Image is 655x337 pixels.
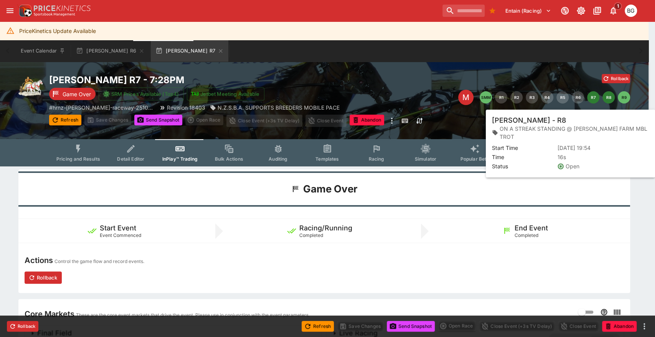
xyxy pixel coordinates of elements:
p: Auto-Save [602,117,627,125]
button: R2 [510,91,523,104]
button: R5 [556,91,569,104]
button: SMM [480,91,492,104]
p: N.Z.S.B.A. SUPPORTS BREEDERS MOBILE PACE [218,104,340,112]
button: Event Calendar [16,40,70,62]
button: Jetbet Meeting Available [187,87,264,100]
span: Popular Bets [460,156,489,162]
span: Completed [299,232,323,238]
span: System Controls [554,156,592,162]
button: SRM Prices Available (Top4) [99,87,184,100]
nav: pagination navigation [480,91,630,104]
h4: Actions [25,255,53,265]
button: [PERSON_NAME] R6 [71,40,149,62]
div: Event type filters [50,139,598,166]
img: jetbet-logo.svg [191,90,199,98]
button: R6 [572,91,584,104]
span: Bulk Actions [215,156,243,162]
img: Sportsbook Management [34,13,75,16]
img: harness_racing.png [18,74,43,99]
span: 1 [614,2,622,10]
div: Ben Grimstone [625,5,637,17]
span: Detail Editor [117,156,144,162]
button: Rollback [602,74,630,83]
button: more [640,322,649,331]
span: InPlay™ Trading [162,156,198,162]
h5: Start Event [100,224,136,232]
span: Simulator [415,156,436,162]
span: Racing [368,156,384,162]
div: split button [438,321,476,331]
p: Copy To Clipboard [49,104,155,112]
button: Ben Grimstone [622,2,639,19]
button: Refresh [302,321,334,332]
button: R1 [495,91,507,104]
button: Rollback [25,271,62,284]
p: These are the core event markets that drive the event. Please use in conjunction with the event p... [76,311,310,319]
p: Overtype [530,117,551,125]
h2: Copy To Clipboard [49,74,340,86]
span: Related Events [507,156,540,162]
div: N.Z.S.B.A. SUPPORTS BREEDERS MOBILE PACE [210,104,340,112]
input: search [442,5,485,17]
span: Mark an event as closed and abandoned. [350,116,384,123]
button: Documentation [590,4,604,18]
div: PriceKinetics Update Available [19,24,96,38]
span: Auditing [269,156,287,162]
span: Event Commenced [100,232,141,238]
button: Toggle light/dark mode [574,4,588,18]
h4: Core Markets [25,309,74,319]
button: Abandon [350,115,384,125]
button: open drawer [3,4,17,18]
img: PriceKinetics [34,5,91,11]
button: Bookmarks [486,5,498,17]
img: PriceKinetics Logo [17,3,32,18]
button: R9 [618,91,630,104]
p: Override [567,117,586,125]
button: R3 [526,91,538,104]
span: Mark an event as closed and abandoned. [602,322,637,329]
div: split button [185,115,223,125]
h5: End Event [515,224,548,232]
button: Send Snapshot [134,115,182,125]
div: Start From [518,115,630,127]
button: Notifications [606,4,620,18]
button: more [387,115,396,127]
p: Revision 18403 [167,104,205,112]
button: R4 [541,91,553,104]
h5: Racing/Running [299,224,352,232]
span: Completed [515,232,538,238]
p: Game Over [63,90,91,98]
button: R7 [587,91,599,104]
button: Refresh [49,115,81,125]
span: Pricing and Results [56,156,100,162]
button: Connected to PK [558,4,572,18]
div: Edit Meeting [458,90,474,105]
button: Send Snapshot [387,321,435,332]
button: R8 [602,91,615,104]
p: Control the game flow and record events. [54,258,144,265]
h1: Game Over [303,182,358,196]
button: Abandon [602,321,637,332]
button: [PERSON_NAME] R7 [151,40,228,62]
span: Templates [315,156,339,162]
button: Rollback [7,321,38,332]
button: Select Tenant [501,5,556,17]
